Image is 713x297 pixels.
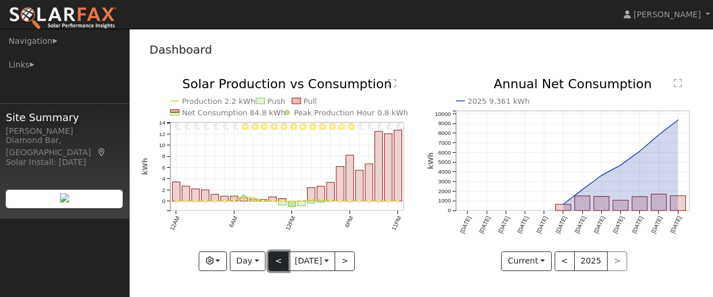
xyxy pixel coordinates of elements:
text: 3000 [438,178,452,185]
circle: onclick="" [581,189,583,191]
circle: onclick="" [620,164,622,167]
text: 8000 [438,130,452,136]
text: 10000 [435,111,451,117]
circle: onclick="" [658,134,660,136]
text: [DATE] [631,215,644,234]
text: [DATE] [516,215,529,234]
span: Site Summary [6,110,123,125]
text: 5000 [438,159,452,166]
rect: onclick="" [670,196,686,211]
circle: onclick="" [562,204,564,206]
text: [DATE] [555,215,568,234]
text:  [674,78,682,88]
rect: onclick="" [613,201,629,211]
rect: onclick="" [632,197,648,210]
circle: onclick="" [639,151,641,153]
text: [DATE] [497,215,510,234]
a: Dashboard [150,43,213,57]
button: 2025 [574,251,608,271]
text: [DATE] [669,215,682,234]
text: 2000 [438,188,452,194]
text: 4000 [438,168,452,175]
span: [PERSON_NAME] [634,10,701,19]
a: Map [97,148,107,157]
div: Solar Install: [DATE] [6,156,123,168]
text: Annual Net Consumption [494,77,652,91]
div: Diamond Bar, [GEOGRAPHIC_DATA] [6,134,123,159]
text: [DATE] [459,215,472,234]
img: SolarFax [9,6,117,31]
text: [DATE] [612,215,625,234]
text: [DATE] [593,215,606,234]
text: [DATE] [650,215,663,234]
div: [PERSON_NAME] [6,125,123,137]
img: retrieve [60,193,69,202]
text: 2025 9,361 kWh [468,97,530,106]
text: [DATE] [478,215,491,234]
circle: onclick="" [677,119,679,121]
button: < [555,251,575,271]
rect: onclick="" [556,205,571,211]
text: [DATE] [536,215,549,234]
text: 0 [447,208,451,214]
text: 9000 [438,121,452,127]
text: 7000 [438,140,452,146]
text: 6000 [438,149,452,156]
circle: onclick="" [601,175,603,177]
text: kWh [427,152,435,170]
rect: onclick="" [651,194,667,211]
text: 1000 [438,198,452,204]
button: Current [501,251,552,271]
text: [DATE] [574,215,587,234]
rect: onclick="" [594,197,609,211]
rect: onclick="" [575,196,590,210]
